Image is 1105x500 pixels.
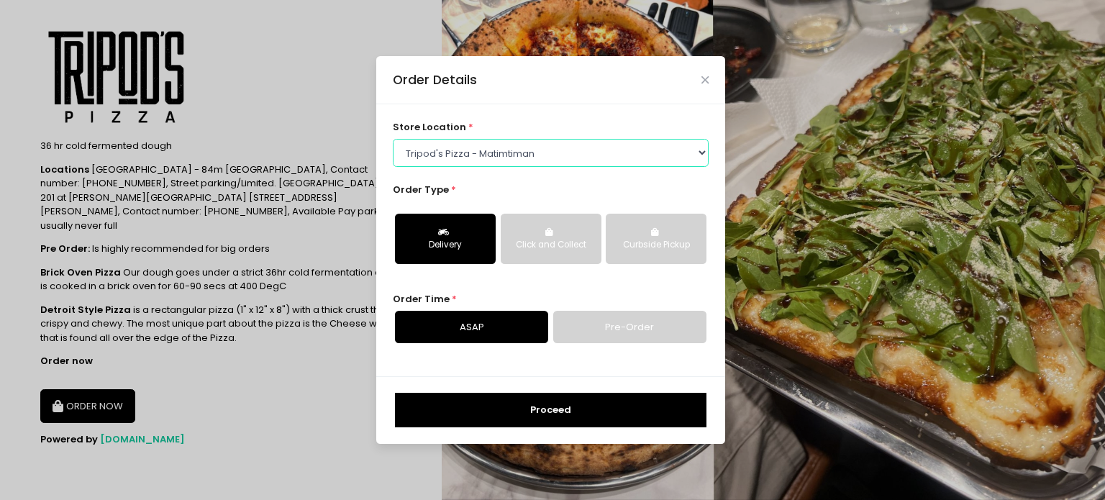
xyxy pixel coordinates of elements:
[616,239,696,252] div: Curbside Pickup
[395,393,706,427] button: Proceed
[393,71,477,89] div: Order Details
[501,214,601,264] button: Click and Collect
[393,292,450,306] span: Order Time
[511,239,591,252] div: Click and Collect
[395,311,548,344] a: ASAP
[405,239,486,252] div: Delivery
[553,311,706,344] a: Pre-Order
[393,183,449,196] span: Order Type
[701,76,709,83] button: Close
[393,120,466,134] span: store location
[606,214,706,264] button: Curbside Pickup
[395,214,496,264] button: Delivery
